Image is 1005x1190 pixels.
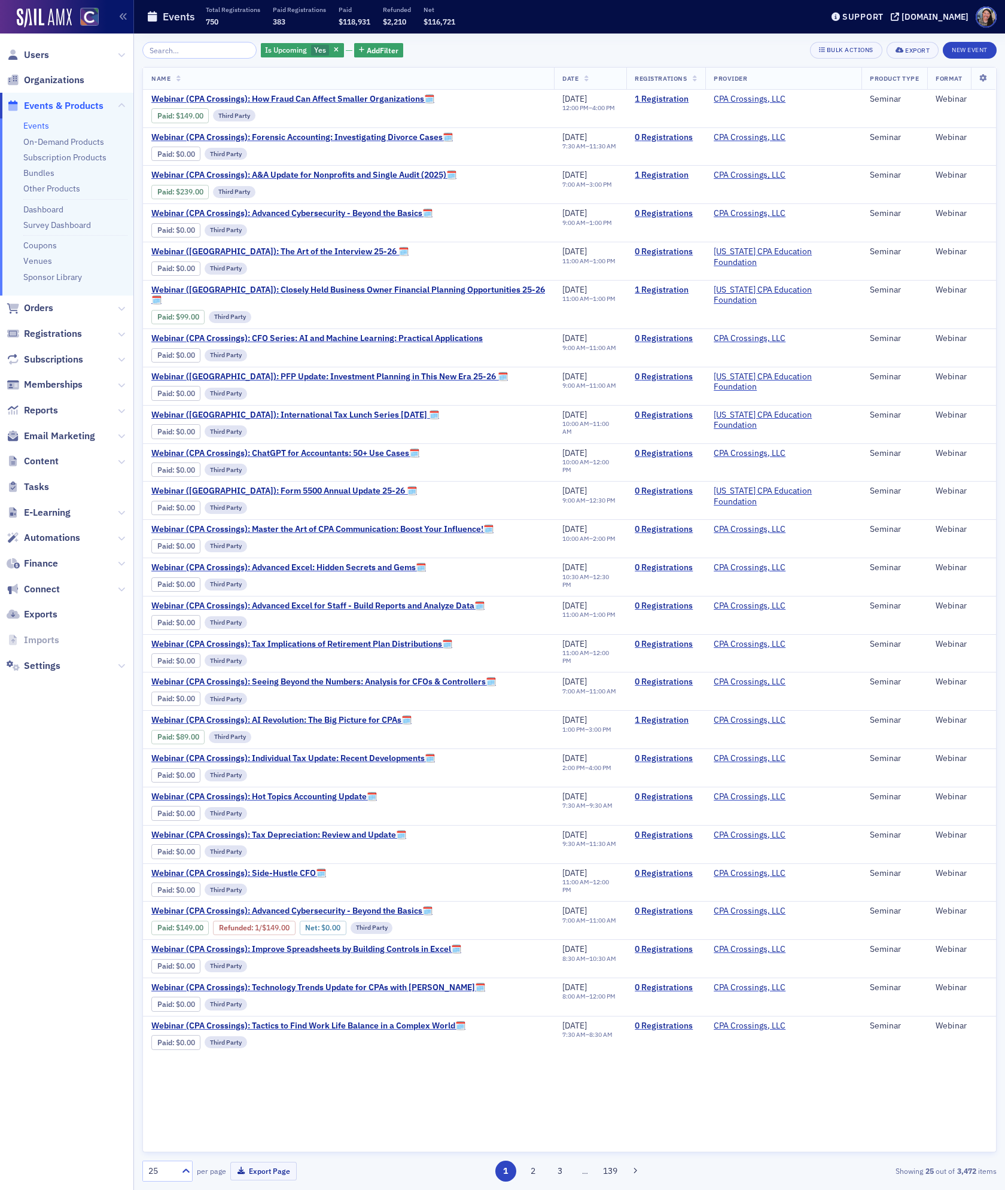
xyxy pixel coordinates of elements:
[151,185,209,199] div: Paid: 1 - $23900
[205,349,247,361] div: Third Party
[714,944,785,955] a: CPA Crossings, LLC
[562,142,586,150] time: 7:30 AM
[842,11,884,22] div: Support
[714,333,785,344] a: CPA Crossings, LLC
[714,246,853,267] a: [US_STATE] CPA Education Foundation
[635,677,697,687] a: 0 Registrations
[562,382,616,389] div: –
[151,94,434,105] a: Webinar (CPA Crossings): How Fraud Can Affect Smaller Organizations🗓️
[714,753,785,764] a: CPA Crossings, LLC
[714,208,789,219] span: CPA Crossings, LLC
[265,45,307,54] span: Is Upcoming
[870,170,919,181] div: Seminar
[7,353,83,366] a: Subscriptions
[562,294,589,303] time: 11:00 AM
[7,99,103,112] a: Events & Products
[593,294,616,303] time: 1:00 PM
[151,170,456,181] a: Webinar (CPA Crossings): A&A Update for Nonprofits and Single Audit (2025)🗓️
[24,583,60,596] span: Connect
[495,1161,516,1182] button: 1
[209,311,251,323] div: Third Party
[714,677,785,687] a: CPA Crossings, LLC
[714,94,785,105] a: CPA Crossings, LLC
[151,601,485,611] a: Webinar (CPA Crossings): Advanced Excel for Staff - Build Reports and Analyze Data🗓️
[635,753,697,764] a: 0 Registrations
[151,285,546,306] a: Webinar ([GEOGRAPHIC_DATA]): Closely Held Business Owner Financial Planning Opportunities 25-26 🗓
[635,1021,697,1031] a: 0 Registrations
[635,944,697,955] a: 0 Registrations
[151,830,406,841] span: Webinar (CPA Crossings): Tax Depreciation: Review and Update🗓️
[151,486,417,497] a: Webinar ([GEOGRAPHIC_DATA]): Form 5500 Annual Update 25-26 🗓
[151,982,485,993] span: Webinar (CPA Crossings): Technology Trends Update for CPAs with John Higgins🗓️
[157,187,172,196] a: Paid
[213,186,255,198] div: Third Party
[23,204,63,215] a: Dashboard
[870,246,919,257] div: Seminar
[151,372,508,382] span: Webinar (CA): PFP Update: Investment Planning in This New Era 25-26 🗓
[157,961,172,970] a: Paid
[151,132,453,143] span: Webinar (CPA Crossings): Forensic Accounting: Investigating Divorce Cases🗓️
[339,5,370,14] p: Paid
[635,715,697,726] a: 1 Registration
[273,5,326,14] p: Paid Registrations
[23,120,49,131] a: Events
[23,220,91,230] a: Survey Dashboard
[151,715,412,726] a: Webinar (CPA Crossings): AI Revolution: The Big Picture for CPAs🗓️
[976,7,997,28] span: Profile
[635,792,697,802] a: 0 Registrations
[562,181,612,188] div: –
[157,1000,172,1009] a: Paid
[367,45,398,56] span: Add Filter
[522,1161,543,1182] button: 2
[714,448,785,459] a: CPA Crossings, LLC
[870,285,919,296] div: Seminar
[593,257,616,265] time: 1:00 PM
[562,93,587,104] span: [DATE]
[635,410,697,421] a: 0 Registrations
[714,524,785,535] a: CPA Crossings, LLC
[151,246,409,257] a: Webinar ([GEOGRAPHIC_DATA]): The Art of the Interview 25-26 🗓
[714,562,785,573] a: CPA Crossings, LLC
[24,74,84,87] span: Organizations
[151,410,439,421] a: Webinar ([GEOGRAPHIC_DATA]): International Tax Lunch Series [DATE] 🗓
[589,142,616,150] time: 11:30 AM
[151,753,435,764] span: Webinar (CPA Crossings): Individual Tax Update: Recent Developments🗓️
[151,944,461,955] a: Webinar (CPA Crossings): Improve Spreadsheets by Building Controls in Excel🗓️
[151,639,452,650] span: Webinar (CPA Crossings): Tax Implications of Retirement Plan Distributions🗓️
[562,142,616,150] div: –
[714,333,789,344] span: CPA Crossings, LLC
[151,285,546,306] span: Webinar (CA): Closely Held Business Owner Financial Planning Opportunities 25-26 🗓
[24,302,53,315] span: Orders
[151,486,417,497] span: Webinar (CA): Form 5500 Annual Update 25-26 🗓
[562,104,615,112] div: –
[383,17,406,26] span: $2,210
[151,1021,465,1031] a: Webinar (CPA Crossings): Tactics to Find Work Life Balance in a Complex World🗓️
[273,17,285,26] span: 383
[151,333,483,344] span: Webinar (CPA Crossings): CFO Series: AI and Machine Learning: Practical Applications
[151,448,419,459] span: Webinar (CPA Crossings): ChatGPT for Accountants: 50+ Use Cases🗓️
[24,634,59,647] span: Imports
[24,659,60,672] span: Settings
[24,378,83,391] span: Memberships
[635,601,697,611] a: 0 Registrations
[151,562,426,573] a: Webinar (CPA Crossings): Advanced Excel: Hidden Secrets and Gems🗓️
[562,74,578,83] span: Date
[157,580,172,589] a: Paid
[714,208,785,219] a: CPA Crossings, LLC
[902,11,969,22] div: [DOMAIN_NAME]
[354,43,403,58] button: AddFilter
[163,10,195,24] h1: Events
[936,170,988,181] div: Webinar
[936,132,988,143] div: Webinar
[157,312,172,321] a: Paid
[157,312,176,321] span: :
[589,218,612,227] time: 1:00 PM
[176,226,195,235] span: $0.00
[7,302,53,315] a: Orders
[714,132,785,143] a: CPA Crossings, LLC
[151,906,433,917] span: Webinar (CPA Crossings): Advanced Cybersecurity - Beyond the Basics🗓️
[24,48,49,62] span: Users
[635,285,697,296] a: 1 Registration
[936,285,988,296] div: Webinar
